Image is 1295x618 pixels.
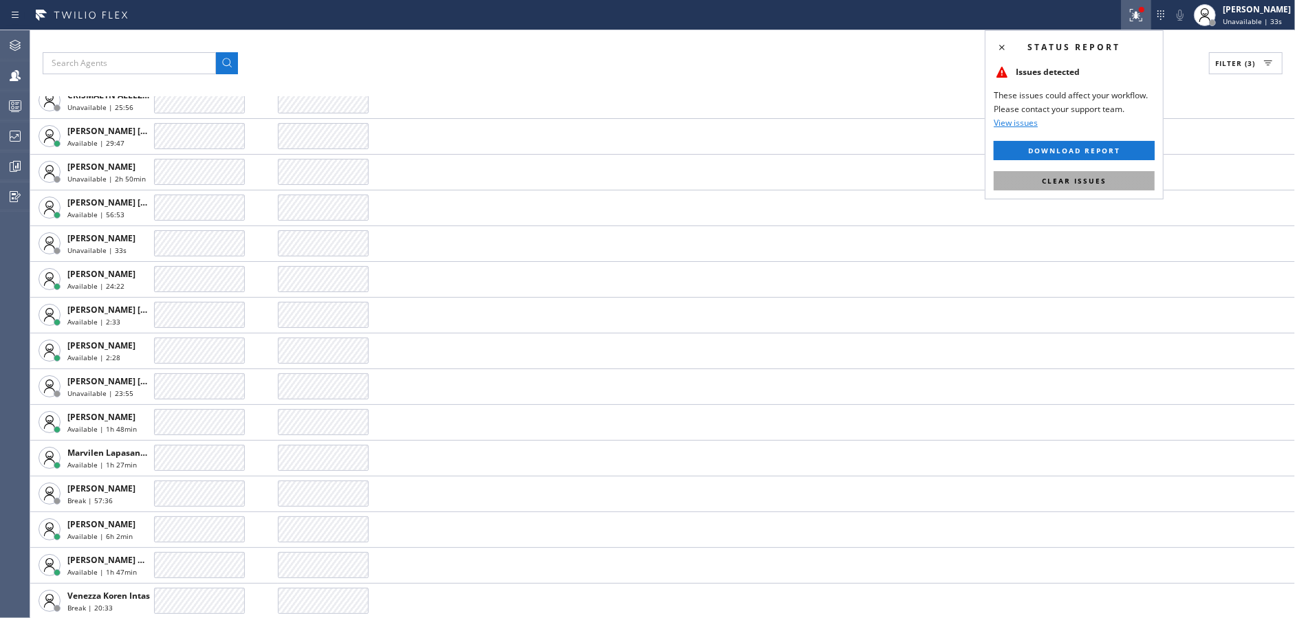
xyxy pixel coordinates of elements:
span: [PERSON_NAME] [PERSON_NAME] Dahil [67,304,230,316]
span: Available | 1h 47min [67,567,137,577]
span: [PERSON_NAME] [PERSON_NAME] [67,375,206,387]
span: [PERSON_NAME] [67,340,135,351]
span: Unavailable | 2h 50min [67,174,146,184]
span: Available | 24:22 [67,281,124,291]
span: Unavailable | 23:55 [67,388,133,398]
span: [PERSON_NAME] [PERSON_NAME] [67,197,206,208]
span: Available | 6h 2min [67,531,133,541]
button: Mute [1171,5,1190,25]
span: Available | 29:47 [67,138,124,148]
span: Available | 1h 48min [67,424,137,434]
span: Venezza Koren Intas [67,590,150,602]
span: [PERSON_NAME] [67,518,135,530]
span: [PERSON_NAME] [67,411,135,423]
span: Marvilen Lapasanda [67,447,151,459]
span: Unavailable | 33s [67,245,127,255]
span: Available | 2:33 [67,317,120,327]
span: Filter (3) [1215,58,1255,68]
input: Search Agents [43,52,216,74]
span: [PERSON_NAME] Guingos [67,554,171,566]
span: Unavailable | 33s [1223,16,1282,26]
span: [PERSON_NAME] [PERSON_NAME] [67,125,206,137]
span: Available | 56:53 [67,210,124,219]
span: Unavailable | 25:56 [67,102,133,112]
span: [PERSON_NAME] [67,268,135,280]
div: [PERSON_NAME] [1223,3,1291,15]
span: [PERSON_NAME] [67,161,135,173]
span: Break | 20:33 [67,603,113,613]
button: Filter (3) [1209,52,1283,74]
span: Available | 2:28 [67,353,120,362]
span: [PERSON_NAME] [67,232,135,244]
span: Available | 1h 27min [67,460,137,470]
span: Break | 57:36 [67,496,113,505]
span: [PERSON_NAME] [67,483,135,494]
